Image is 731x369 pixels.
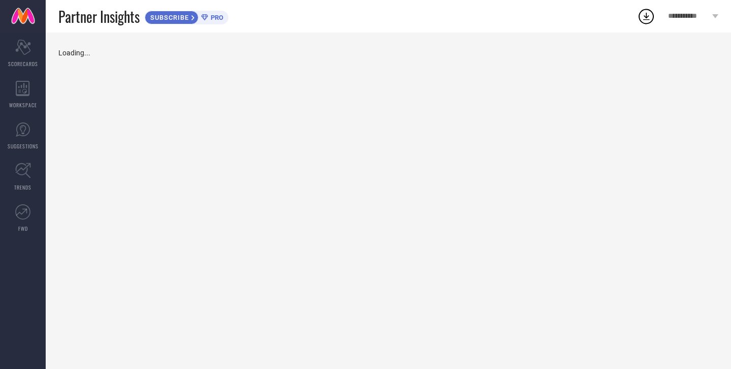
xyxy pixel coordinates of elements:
span: PRO [208,14,223,21]
div: Open download list [637,7,655,25]
span: SUBSCRIBE [145,14,191,21]
span: TRENDS [14,183,31,191]
span: SUGGESTIONS [8,142,39,150]
a: SUBSCRIBEPRO [145,8,228,24]
span: Partner Insights [58,6,140,27]
span: SCORECARDS [8,60,38,68]
span: FWD [18,225,28,232]
span: WORKSPACE [9,101,37,109]
span: Loading... [58,49,90,57]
